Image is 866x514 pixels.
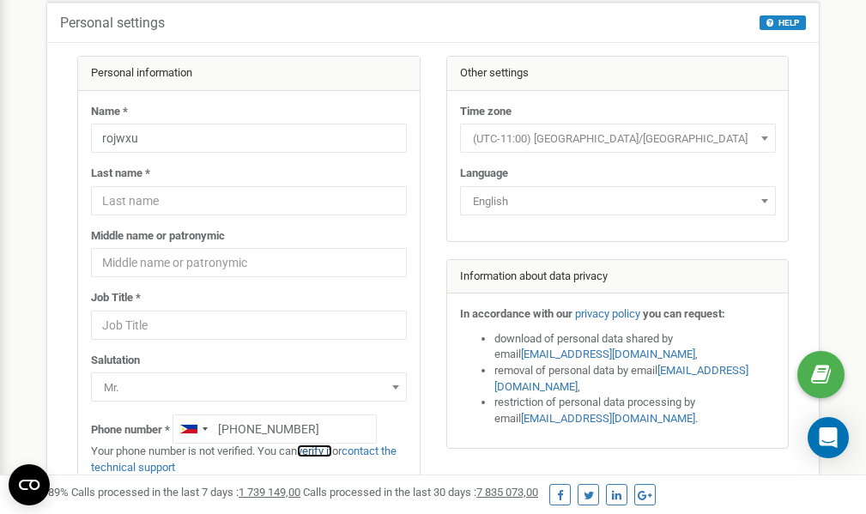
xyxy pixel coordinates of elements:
[91,444,397,474] a: contact the technical support
[494,364,748,393] a: [EMAIL_ADDRESS][DOMAIN_NAME]
[521,412,695,425] a: [EMAIL_ADDRESS][DOMAIN_NAME]
[643,307,725,320] strong: you can request:
[91,311,407,340] input: Job Title
[494,331,776,363] li: download of personal data shared by email ,
[91,166,150,182] label: Last name *
[476,486,538,499] u: 7 835 073,00
[447,260,789,294] div: Information about data privacy
[91,372,407,402] span: Mr.
[239,486,300,499] u: 1 739 149,00
[91,186,407,215] input: Last name
[91,228,225,245] label: Middle name or patronymic
[97,376,401,400] span: Mr.
[297,444,332,457] a: verify it
[760,15,806,30] button: HELP
[173,415,213,443] div: Telephone country code
[91,353,140,369] label: Salutation
[460,166,508,182] label: Language
[71,486,300,499] span: Calls processed in the last 7 days :
[466,190,770,214] span: English
[447,57,789,91] div: Other settings
[494,395,776,426] li: restriction of personal data processing by email .
[575,307,640,320] a: privacy policy
[9,464,50,505] button: Open CMP widget
[466,127,770,151] span: (UTC-11:00) Pacific/Midway
[173,414,377,444] input: +1-800-555-55-55
[460,186,776,215] span: English
[78,57,420,91] div: Personal information
[460,307,572,320] strong: In accordance with our
[460,124,776,153] span: (UTC-11:00) Pacific/Midway
[808,417,849,458] div: Open Intercom Messenger
[303,486,538,499] span: Calls processed in the last 30 days :
[460,104,512,120] label: Time zone
[91,104,128,120] label: Name *
[91,124,407,153] input: Name
[60,15,165,31] h5: Personal settings
[91,444,407,475] p: Your phone number is not verified. You can or
[494,363,776,395] li: removal of personal data by email ,
[521,348,695,360] a: [EMAIL_ADDRESS][DOMAIN_NAME]
[91,290,141,306] label: Job Title *
[91,248,407,277] input: Middle name or patronymic
[91,422,170,438] label: Phone number *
